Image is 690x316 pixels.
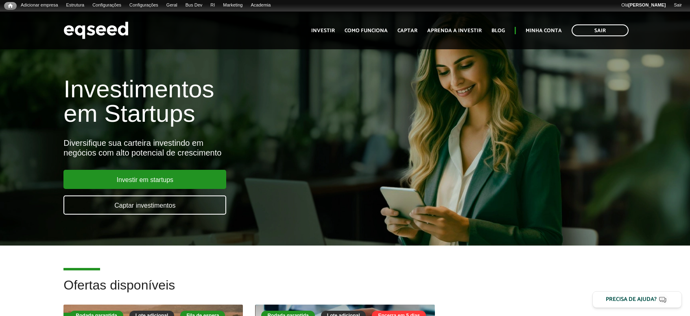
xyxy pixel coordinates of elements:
[628,2,666,7] strong: [PERSON_NAME]
[88,2,125,9] a: Configurações
[572,24,629,36] a: Sair
[4,2,17,10] a: Início
[63,170,226,189] a: Investir em startups
[670,2,686,9] a: Sair
[345,28,388,33] a: Como funciona
[491,28,505,33] a: Blog
[63,278,626,305] h2: Ofertas disponíveis
[397,28,417,33] a: Captar
[311,28,335,33] a: Investir
[125,2,162,9] a: Configurações
[181,2,207,9] a: Bus Dev
[162,2,181,9] a: Geral
[63,20,129,41] img: EqSeed
[617,2,670,9] a: Olá[PERSON_NAME]
[247,2,275,9] a: Academia
[17,2,62,9] a: Adicionar empresa
[62,2,89,9] a: Estrutura
[63,77,396,126] h1: Investimentos em Startups
[63,138,396,158] div: Diversifique sua carteira investindo em negócios com alto potencial de crescimento
[219,2,247,9] a: Marketing
[8,3,13,9] span: Início
[526,28,562,33] a: Minha conta
[206,2,219,9] a: RI
[427,28,482,33] a: Aprenda a investir
[63,195,226,215] a: Captar investimentos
